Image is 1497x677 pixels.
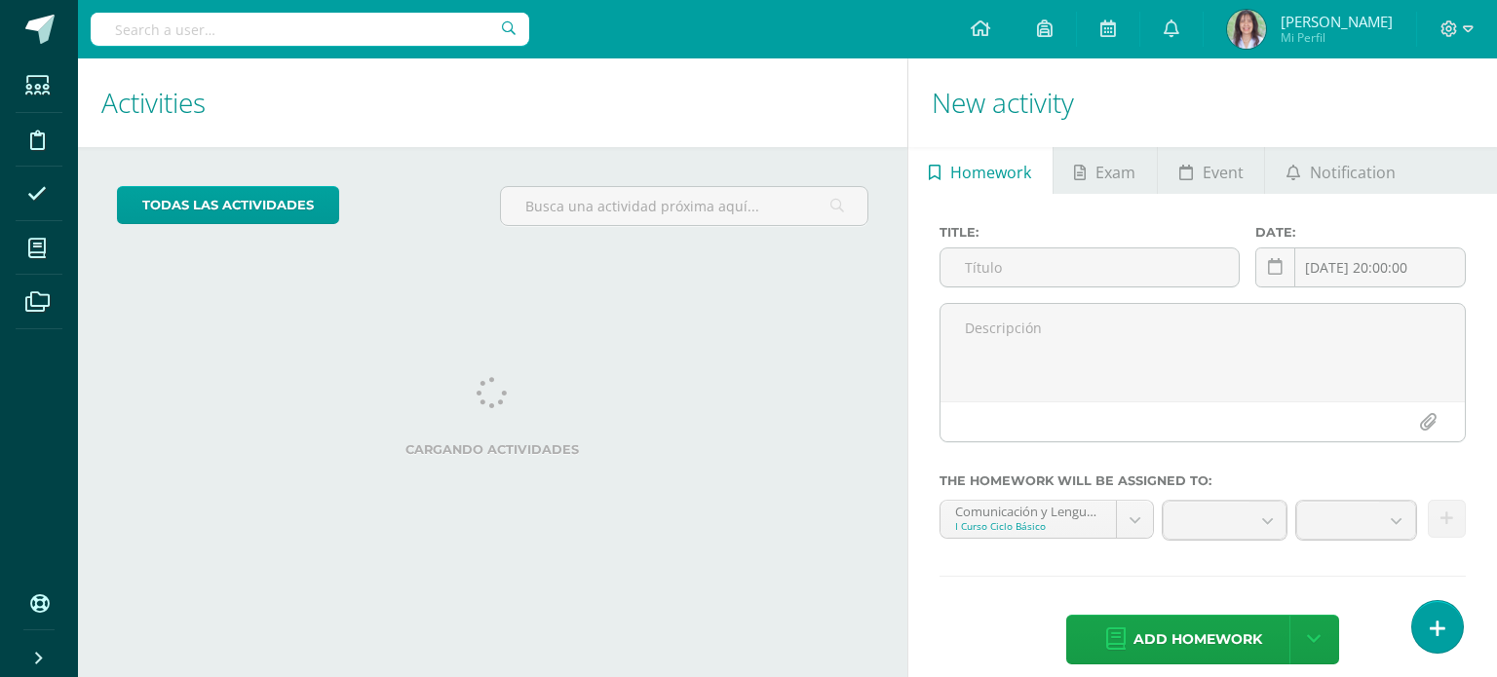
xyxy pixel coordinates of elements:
label: Date: [1255,225,1466,240]
a: Notification [1265,147,1416,194]
span: Add homework [1133,616,1262,663]
input: Título [940,248,1240,286]
div: I Curso Ciclo Básico [955,519,1101,533]
span: Exam [1095,149,1135,196]
span: Notification [1310,149,1396,196]
div: Comunicación y Lenguaje, Idioma Español 'A' [955,501,1101,519]
h1: New activity [932,58,1474,147]
span: Mi Perfil [1281,29,1393,46]
input: Fecha de entrega [1256,248,1465,286]
label: The homework will be assigned to: [940,473,1466,488]
input: Busca una actividad próxima aquí... [501,187,866,225]
img: f3b1493ed436830fdf56a417e31bb5df.png [1227,10,1266,49]
label: Cargando actividades [117,442,868,457]
span: Event [1203,149,1244,196]
a: todas las Actividades [117,186,339,224]
h1: Activities [101,58,884,147]
input: Search a user… [91,13,529,46]
a: Comunicación y Lenguaje, Idioma Español 'A'I Curso Ciclo Básico [940,501,1153,538]
span: Homework [950,149,1031,196]
a: Homework [908,147,1053,194]
label: Title: [940,225,1241,240]
a: Event [1158,147,1264,194]
span: [PERSON_NAME] [1281,12,1393,31]
a: Exam [1054,147,1157,194]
